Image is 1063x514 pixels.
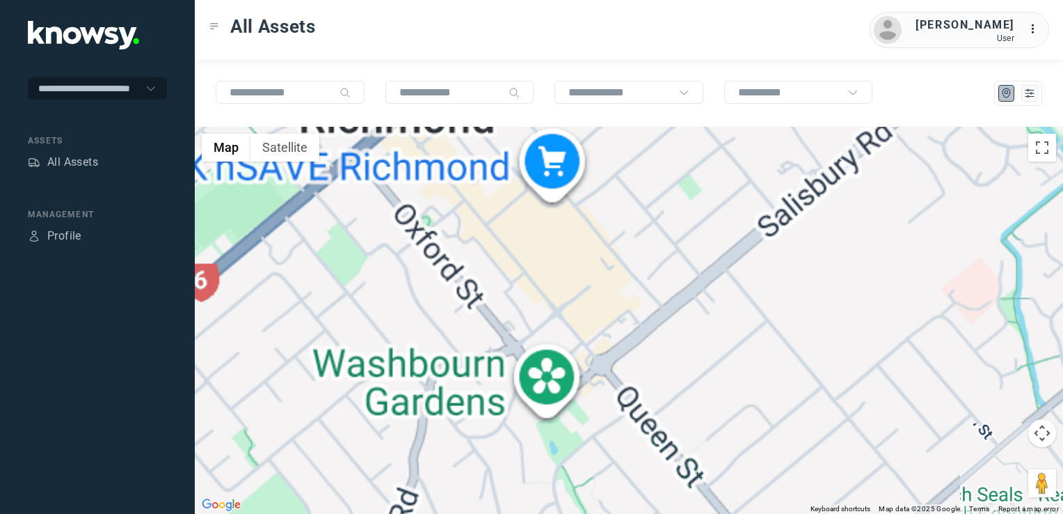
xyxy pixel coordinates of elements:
[1028,419,1056,447] button: Map camera controls
[202,134,250,162] button: Show street map
[1028,134,1056,162] button: Toggle fullscreen view
[998,505,1059,513] a: Report a map error
[339,87,351,98] div: Search
[198,496,244,514] img: Google
[1028,469,1056,497] button: Drag Pegman onto the map to open Street View
[28,208,167,221] div: Management
[969,505,990,513] a: Terms (opens in new tab)
[28,156,40,169] div: Assets
[1028,21,1045,38] div: :
[810,504,870,514] button: Keyboard shortcuts
[916,17,1014,33] div: [PERSON_NAME]
[879,505,960,513] span: Map data ©2025 Google
[28,228,81,244] a: ProfileProfile
[209,22,219,31] div: Toggle Menu
[198,496,244,514] a: Open this area in Google Maps (opens a new window)
[47,228,81,244] div: Profile
[1028,21,1045,40] div: :
[28,134,167,147] div: Assets
[28,154,98,171] a: AssetsAll Assets
[1000,87,1013,100] div: Map
[250,134,319,162] button: Show satellite imagery
[1029,24,1043,34] tspan: ...
[1023,87,1036,100] div: List
[230,14,316,39] span: All Assets
[28,230,40,242] div: Profile
[874,16,902,44] img: avatar.png
[28,21,139,49] img: Application Logo
[916,33,1014,43] div: User
[47,154,98,171] div: All Assets
[509,87,520,98] div: Search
